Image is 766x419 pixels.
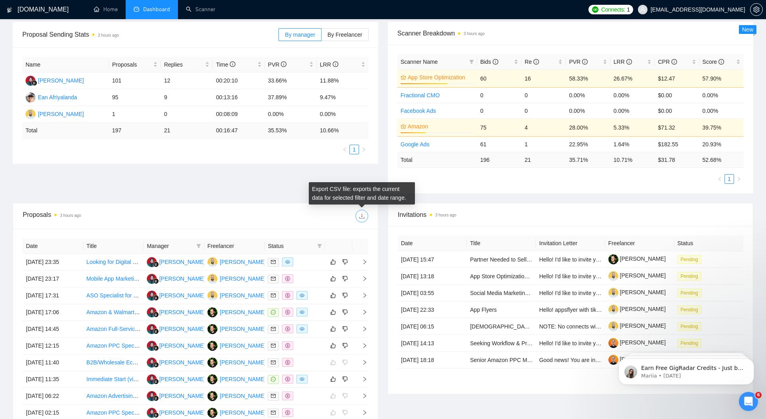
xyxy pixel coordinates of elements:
[161,57,213,73] th: Replies
[317,106,369,123] td: 0.00%
[521,87,566,103] td: 0
[755,392,762,398] span: 6
[147,309,205,315] a: NF[PERSON_NAME]
[606,342,766,397] iframe: Intercom notifications message
[213,89,265,106] td: 00:13:16
[159,291,205,300] div: [PERSON_NAME]
[469,59,474,64] span: filter
[317,244,322,248] span: filter
[153,345,159,351] img: gigradar-bm.png
[677,255,701,264] span: Pending
[610,136,655,152] td: 1.64%
[317,89,369,106] td: 9.47%
[147,274,157,284] img: NF
[699,103,744,118] td: 0.00%
[35,31,138,38] p: Message from Mariia, sent 5w ago
[159,308,205,317] div: [PERSON_NAME]
[401,141,429,148] a: Google Ads
[220,291,266,300] div: [PERSON_NAME]
[677,306,705,313] a: Pending
[655,103,699,118] td: $0.00
[271,343,276,348] span: mail
[320,61,338,68] span: LRR
[268,61,287,68] span: PVR
[477,69,521,87] td: 60
[330,275,336,282] span: like
[533,59,539,65] span: info-circle
[87,342,209,349] a: Amazon PPC Specialist for EU Market Expansion
[87,376,347,382] a: Immediate Start (via Zoom) - Help Me Create a PPC Campaign on Roundel Media Studio for Target&#43;
[470,307,497,313] a: App Flyers
[715,174,725,184] button: left
[566,103,610,118] td: 0.00%
[610,87,655,103] td: 0.00%
[333,61,338,67] span: info-circle
[328,31,362,38] span: By Freelancer
[147,376,205,382] a: NF[PERSON_NAME]
[608,288,618,298] img: c1FsMtjT7JW5GOZaLTXjhB2AJTNAMOogtjyTzHllroai8o8aPR7-elY9afEzl60I9x
[207,374,217,384] img: AU
[699,87,744,103] td: 0.00%
[477,87,521,103] td: 0
[610,69,655,87] td: 26.67%
[328,291,338,300] button: like
[207,342,266,348] a: AU[PERSON_NAME]
[159,358,205,367] div: [PERSON_NAME]
[153,412,159,418] img: gigradar-bm.png
[207,358,217,368] img: AU
[340,145,349,154] button: left
[677,289,701,297] span: Pending
[677,323,705,329] a: Pending
[159,341,205,350] div: [PERSON_NAME]
[614,59,632,65] span: LRR
[98,33,119,37] time: 3 hours ago
[26,76,36,86] img: NF
[147,292,205,298] a: NF[PERSON_NAME]
[147,325,205,332] a: NF[PERSON_NAME]
[281,61,286,67] span: info-circle
[477,103,521,118] td: 0
[161,123,213,138] td: 21
[220,391,266,400] div: [PERSON_NAME]
[342,147,347,152] span: left
[207,309,266,315] a: AU[PERSON_NAME]
[477,118,521,136] td: 75
[340,145,349,154] li: Previous Page
[147,341,157,351] img: NF
[401,92,440,98] a: Fractional CMO
[207,392,266,399] a: AU[PERSON_NAME]
[87,309,192,315] a: Amazon & Walmart Marketplace Specialist
[608,272,666,279] a: [PERSON_NAME]
[109,89,161,106] td: 95
[677,305,701,314] span: Pending
[480,59,498,65] span: Bids
[703,59,724,65] span: Score
[220,358,266,367] div: [PERSON_NAME]
[109,73,161,89] td: 101
[18,24,31,37] img: Profile image for Mariia
[109,57,161,73] th: Proposals
[220,341,266,350] div: [PERSON_NAME]
[330,292,336,299] span: like
[35,23,138,220] span: Earn Free GigRadar Credits - Just by Sharing Your Story! 💬 Want more credits for sending proposal...
[655,136,699,152] td: $182.55
[271,410,276,415] span: mail
[470,323,739,330] a: [DEMOGRAPHIC_DATA] Speakers of Tamil – Talent Bench for Future Managed Services Recording Projects
[164,60,203,69] span: Replies
[87,409,252,416] a: Amazon PPC Specialist for New Product (Pet Supplement) Launch
[566,69,610,87] td: 58.33%
[610,152,655,167] td: 10.71 %
[401,75,406,80] span: crown
[147,391,157,401] img: NF
[207,391,217,401] img: AU
[22,123,109,138] td: Total
[109,123,161,138] td: 197
[317,123,369,138] td: 10.66 %
[356,213,368,219] span: download
[147,257,157,267] img: NF
[143,6,170,13] span: Dashboard
[26,94,77,100] a: EAEan Afriyalanda
[230,61,235,67] span: info-circle
[207,258,266,265] a: D[PERSON_NAME]
[470,256,632,263] a: Partner Needed to Sell Amazon Product on Revenue Share Basis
